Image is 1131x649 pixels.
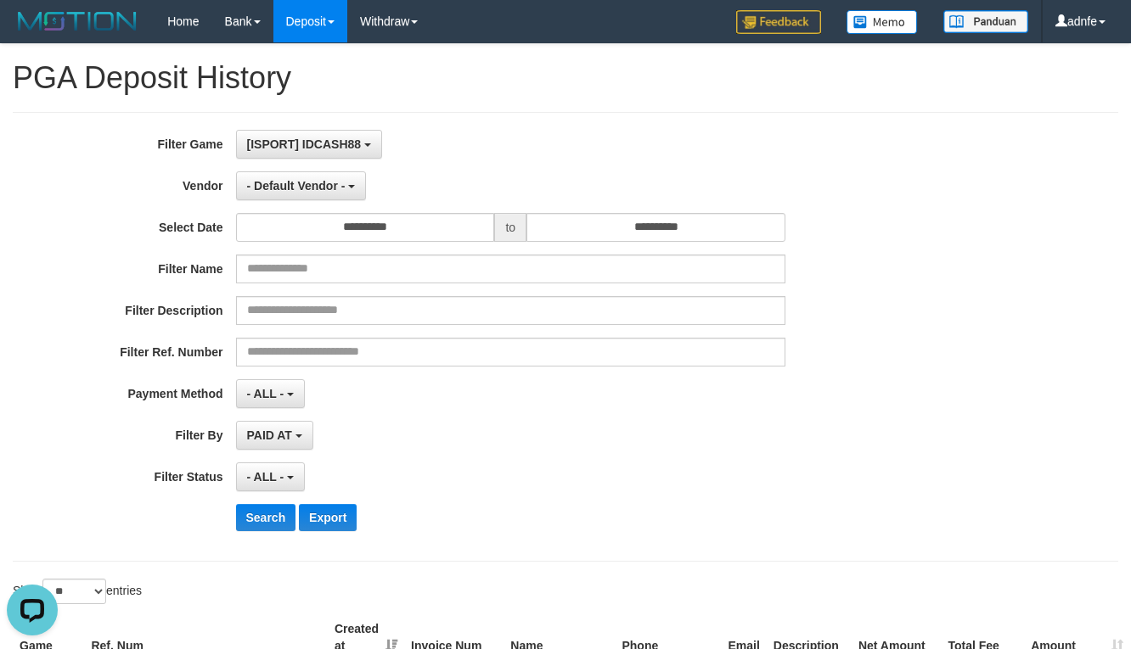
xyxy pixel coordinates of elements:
label: Show entries [13,579,142,604]
span: - ALL - [247,470,284,484]
button: Search [236,504,296,531]
img: MOTION_logo.png [13,8,142,34]
span: [ISPORT] IDCASH88 [247,137,362,151]
button: - Default Vendor - [236,171,367,200]
img: panduan.png [943,10,1028,33]
span: - ALL - [247,387,284,400]
button: - ALL - [236,379,305,408]
span: to [494,213,526,242]
button: - ALL - [236,462,305,491]
img: Feedback.jpg [736,10,821,34]
h1: PGA Deposit History [13,61,1118,95]
span: PAID AT [247,428,292,442]
button: [ISPORT] IDCASH88 [236,130,382,159]
button: Open LiveChat chat widget [7,7,58,58]
img: Button%20Memo.svg [847,10,918,34]
button: PAID AT [236,421,313,450]
button: Export [299,504,357,531]
select: Showentries [42,579,106,604]
span: - Default Vendor - [247,179,346,193]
